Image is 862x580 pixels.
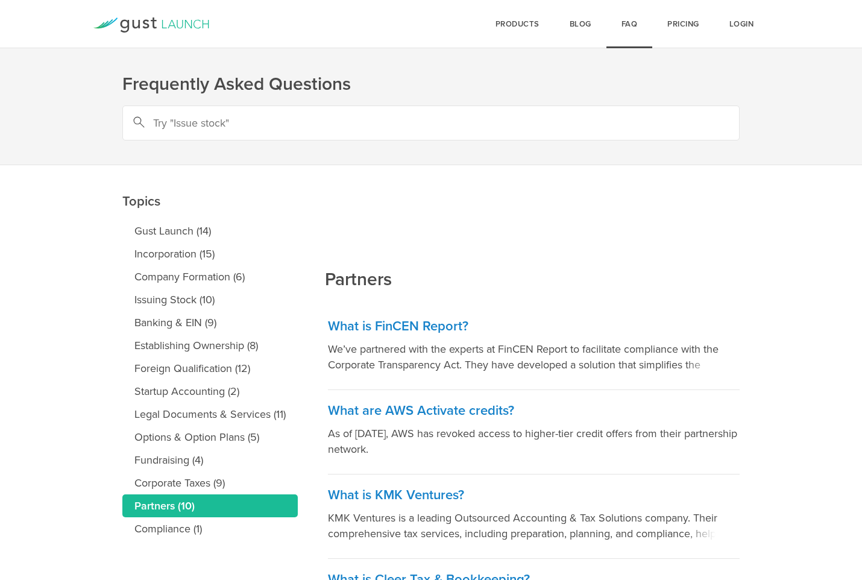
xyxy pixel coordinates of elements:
p: As of [DATE], AWS has revoked access to higher-tier credit offers from their partnership network. [328,426,740,457]
a: What are AWS Activate credits? As of [DATE], AWS has revoked access to higher-tier credit offers ... [328,390,740,474]
a: Partners (10) [122,494,298,517]
h2: Topics [122,108,298,213]
a: Legal Documents & Services (11) [122,403,298,426]
a: Foreign Qualification (12) [122,357,298,380]
h3: What is KMK Ventures? [328,487,740,504]
a: Compliance (1) [122,517,298,540]
a: What is FinCEN Report? We’ve partnered with the experts at FinCEN Report to facilitate compliance... [328,306,740,390]
input: Try "Issue stock" [122,106,740,140]
p: KMK Ventures is a leading Outsourced Accounting & Tax Solutions company. Their comprehensive tax ... [328,510,740,541]
h2: Partners [325,186,392,292]
a: Fundraising (4) [122,449,298,471]
a: Establishing Ownership (8) [122,334,298,357]
a: Banking & EIN (9) [122,311,298,334]
a: Startup Accounting (2) [122,380,298,403]
a: Gust Launch (14) [122,219,298,242]
a: Corporate Taxes (9) [122,471,298,494]
h1: Frequently Asked Questions [122,72,740,96]
a: Incorporation (15) [122,242,298,265]
a: What is KMK Ventures? KMK Ventures is a leading Outsourced Accounting & Tax Solutions company. Th... [328,474,740,559]
a: Issuing Stock (10) [122,288,298,311]
h3: What are AWS Activate credits? [328,402,740,420]
a: Company Formation (6) [122,265,298,288]
h3: What is FinCEN Report? [328,318,740,335]
p: We’ve partnered with the experts at FinCEN Report to facilitate compliance with the Corporate Tra... [328,341,740,373]
a: Options & Option Plans (5) [122,426,298,449]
